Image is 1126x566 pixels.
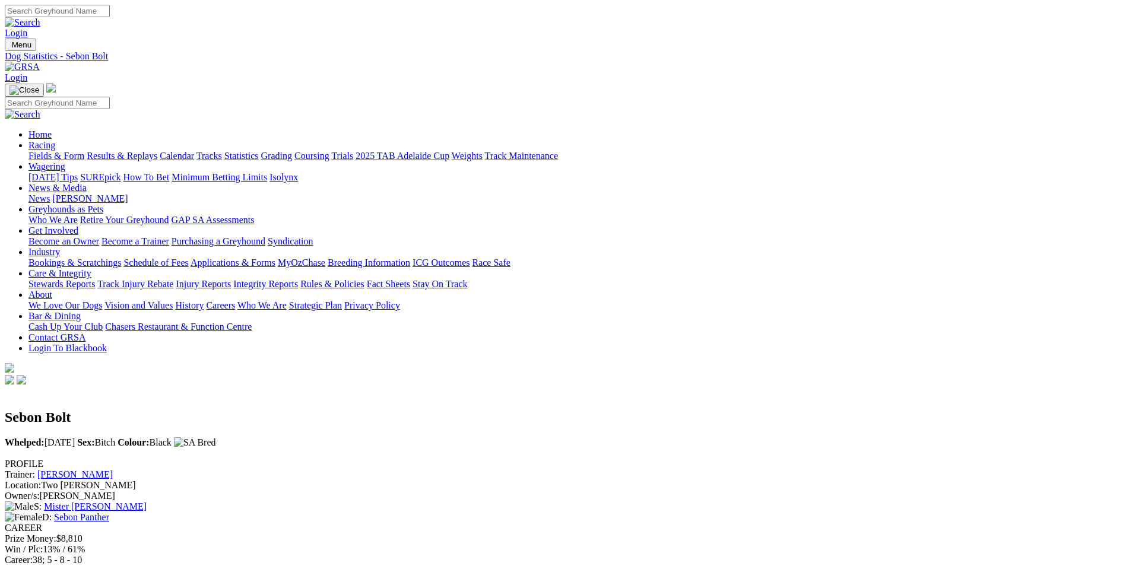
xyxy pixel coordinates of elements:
a: Become a Trainer [102,236,169,246]
a: Stewards Reports [28,279,95,289]
a: Mister [PERSON_NAME] [44,501,147,511]
a: Isolynx [269,172,298,182]
a: [PERSON_NAME] [52,193,128,203]
img: twitter.svg [17,375,26,384]
span: Career: [5,555,33,565]
div: 13% / 61% [5,544,1121,555]
span: D: [5,512,52,522]
b: Whelped: [5,437,45,447]
a: Grading [261,151,292,161]
a: News & Media [28,183,87,193]
div: Greyhounds as Pets [28,215,1121,225]
a: Bar & Dining [28,311,81,321]
a: Calendar [160,151,194,161]
img: facebook.svg [5,375,14,384]
a: ICG Outcomes [413,257,470,268]
a: Strategic Plan [289,300,342,310]
a: Login [5,28,27,38]
a: Stay On Track [413,279,467,289]
span: Win / Plc: [5,544,43,554]
div: 38; 5 - 8 - 10 [5,555,1121,565]
b: Colour: [118,437,149,447]
a: Contact GRSA [28,332,85,342]
a: Privacy Policy [344,300,400,310]
div: $8,810 [5,533,1121,544]
a: Sebon Panther [54,512,109,522]
a: History [175,300,204,310]
div: Bar & Dining [28,322,1121,332]
a: Get Involved [28,225,78,236]
a: Coursing [294,151,329,161]
div: Wagering [28,172,1121,183]
img: logo-grsa-white.png [5,363,14,373]
a: Become an Owner [28,236,99,246]
a: Syndication [268,236,313,246]
a: GAP SA Assessments [172,215,255,225]
a: Purchasing a Greyhound [172,236,265,246]
div: Dog Statistics - Sebon Bolt [5,51,1121,62]
a: Tracks [196,151,222,161]
a: Chasers Restaurant & Function Centre [105,322,252,332]
a: Who We Are [237,300,287,310]
span: Location: [5,480,41,490]
a: MyOzChase [278,257,325,268]
a: Track Injury Rebate [97,279,173,289]
input: Search [5,5,110,17]
a: Bookings & Scratchings [28,257,121,268]
a: Fact Sheets [367,279,410,289]
a: Applications & Forms [191,257,275,268]
a: Greyhounds as Pets [28,204,103,214]
a: Schedule of Fees [123,257,188,268]
a: Racing [28,140,55,150]
a: Rules & Policies [300,279,364,289]
a: News [28,193,50,203]
div: Industry [28,257,1121,268]
span: [DATE] [5,437,75,447]
span: Trainer: [5,469,35,479]
a: How To Bet [123,172,170,182]
a: Industry [28,247,60,257]
a: Careers [206,300,235,310]
input: Search [5,97,110,109]
a: Track Maintenance [485,151,558,161]
div: Get Involved [28,236,1121,247]
a: Fields & Form [28,151,84,161]
a: Retire Your Greyhound [80,215,169,225]
span: Prize Money: [5,533,56,543]
a: [PERSON_NAME] [37,469,113,479]
button: Toggle navigation [5,39,36,51]
a: [DATE] Tips [28,172,78,182]
div: PROFILE [5,459,1121,469]
div: CAREER [5,523,1121,533]
button: Toggle navigation [5,84,44,97]
div: Racing [28,151,1121,161]
span: S: [5,501,42,511]
img: Female [5,512,42,523]
a: SUREpick [80,172,120,182]
span: Owner/s: [5,491,40,501]
img: GRSA [5,62,40,72]
a: We Love Our Dogs [28,300,102,310]
a: Who We Are [28,215,78,225]
a: Weights [452,151,483,161]
a: Trials [331,151,353,161]
div: Two [PERSON_NAME] [5,480,1121,491]
span: Bitch [77,437,115,447]
a: About [28,290,52,300]
img: Close [9,85,39,95]
a: Wagering [28,161,65,171]
a: Integrity Reports [233,279,298,289]
img: logo-grsa-white.png [46,83,56,93]
a: Injury Reports [176,279,231,289]
a: Minimum Betting Limits [172,172,267,182]
img: Search [5,109,40,120]
h2: Sebon Bolt [5,409,1121,425]
a: Care & Integrity [28,268,91,278]
a: Cash Up Your Club [28,322,103,332]
a: Login To Blackbook [28,343,107,353]
img: Male [5,501,34,512]
div: News & Media [28,193,1121,204]
b: Sex: [77,437,94,447]
a: Results & Replays [87,151,157,161]
a: Race Safe [472,257,510,268]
